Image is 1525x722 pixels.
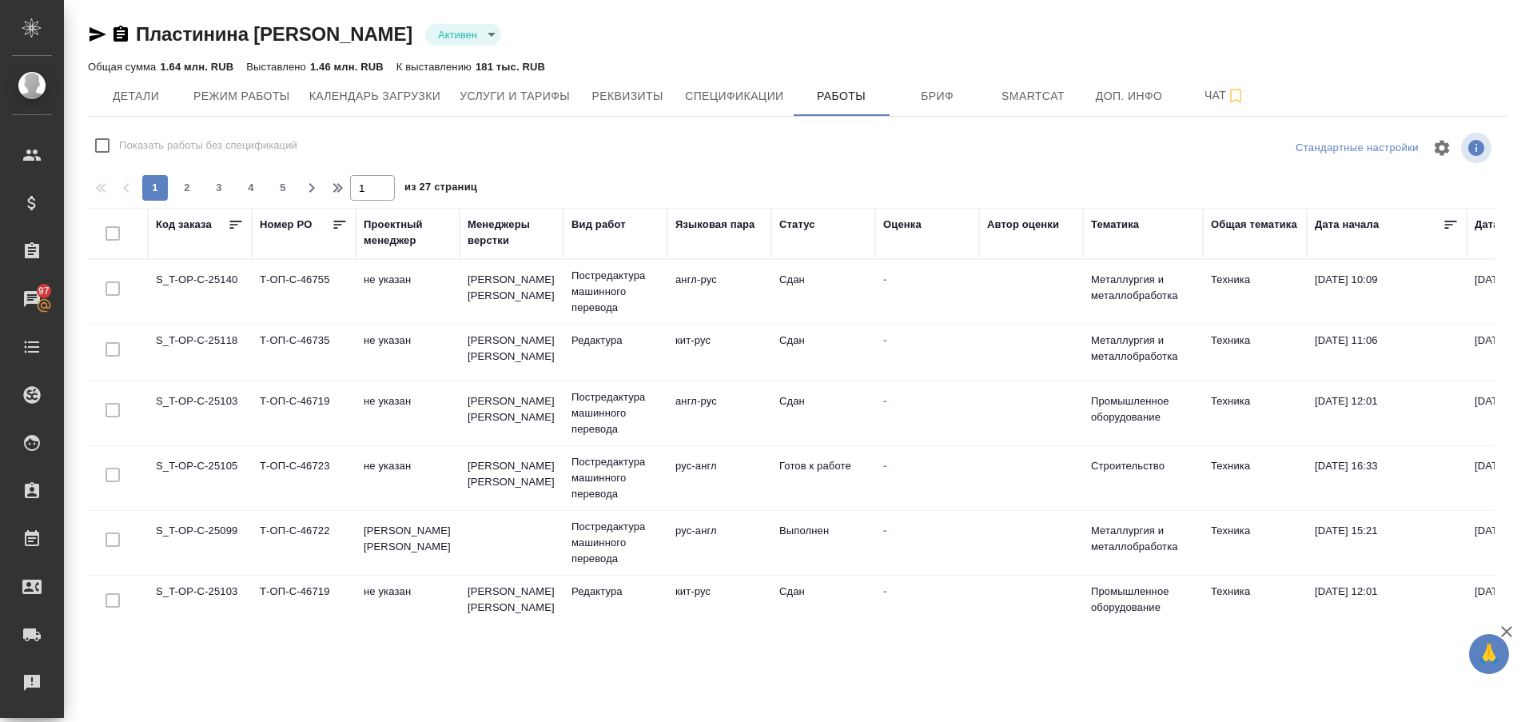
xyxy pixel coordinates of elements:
div: Номер PO [260,217,312,233]
td: Т-ОП-С-46755 [252,264,356,320]
div: Активен [425,24,501,46]
td: S_T-OP-C-25140 [148,264,252,320]
td: [DATE] 16:33 [1307,450,1467,506]
td: Т-ОП-С-46719 [252,576,356,632]
span: Доп. инфо [1091,86,1168,106]
div: Оценка [883,217,922,233]
td: кит-рус [667,576,771,632]
span: Реквизиты [589,86,666,106]
td: кит-рус [667,325,771,381]
td: [DATE] 10:09 [1307,264,1467,320]
a: - [883,460,886,472]
div: Код заказа [156,217,212,233]
td: [DATE] 12:01 [1307,576,1467,632]
p: 1.64 млн. RUB [160,61,233,73]
p: Постредактура машинного перевода [571,519,659,567]
td: Выполнен [771,515,875,571]
p: Металлургия и металлобработка [1091,272,1195,304]
td: рус-англ [667,515,771,571]
div: Общая тематика [1211,217,1297,233]
span: Посмотреть информацию [1461,133,1495,163]
span: Режим работы [193,86,290,106]
td: S_T-OP-C-25103 [148,385,252,441]
span: 4 [238,180,264,196]
button: Скопировать ссылку для ЯМессенджера [88,25,107,44]
p: Постредактура машинного перевода [571,454,659,502]
span: Детали [98,86,174,106]
td: Сдан [771,325,875,381]
td: S_T-OP-C-25103 [148,576,252,632]
div: split button [1292,136,1423,161]
a: - [883,334,886,346]
span: 3 [206,180,232,196]
span: 🙏 [1475,637,1503,671]
span: из 27 страниц [404,178,477,201]
p: Промышленное оборудование [1091,393,1195,425]
div: Статус [779,217,815,233]
button: Активен [433,28,482,42]
td: [PERSON_NAME] [PERSON_NAME] [460,385,563,441]
div: Тематика [1091,217,1139,233]
td: Т-ОП-С-46735 [252,325,356,381]
td: [DATE] 12:01 [1307,385,1467,441]
td: не указан [356,325,460,381]
td: [PERSON_NAME] [PERSON_NAME] [356,515,460,571]
span: Настроить таблицу [1423,129,1461,167]
td: Техника [1203,325,1307,381]
button: 3 [206,175,232,201]
button: Скопировать ссылку [111,25,130,44]
p: 1.46 млн. RUB [310,61,384,73]
td: не указан [356,264,460,320]
td: Сдан [771,576,875,632]
td: англ-рус [667,264,771,320]
td: Техника [1203,576,1307,632]
span: Календарь загрузки [309,86,441,106]
p: Редактура [571,584,659,600]
td: Техника [1203,385,1307,441]
div: Дата начала [1315,217,1379,233]
a: - [883,273,886,285]
div: Менеджеры верстки [468,217,555,249]
td: Т-ОП-С-46719 [252,385,356,441]
td: не указан [356,385,460,441]
a: 97 [4,279,60,319]
p: Редактура [571,333,659,349]
td: не указан [356,450,460,506]
span: Бриф [899,86,976,106]
p: Металлургия и металлобработка [1091,523,1195,555]
span: 2 [174,180,200,196]
td: Т-ОП-С-46723 [252,450,356,506]
td: [DATE] 15:21 [1307,515,1467,571]
p: Строительство [1091,458,1195,474]
td: [PERSON_NAME] [PERSON_NAME] [460,576,563,632]
div: Проектный менеджер [364,217,452,249]
button: 5 [270,175,296,201]
span: Услуги и тарифы [460,86,570,106]
td: Техника [1203,264,1307,320]
p: Постредактура машинного перевода [571,389,659,437]
td: англ-рус [667,385,771,441]
a: - [883,525,886,537]
td: рус-англ [667,450,771,506]
p: Промышленное оборудование [1091,584,1195,616]
span: Smartcat [995,86,1072,106]
p: 181 тыс. RUB [476,61,545,73]
td: Сдан [771,264,875,320]
td: [DATE] 11:06 [1307,325,1467,381]
a: Пластинина [PERSON_NAME] [136,23,412,45]
button: 🙏 [1469,634,1509,674]
td: Сдан [771,385,875,441]
p: Металлургия и металлобработка [1091,333,1195,365]
a: - [883,585,886,597]
div: Языковая пара [675,217,755,233]
span: Чат [1187,86,1264,106]
span: Работы [803,86,880,106]
td: Техника [1203,450,1307,506]
td: не указан [356,576,460,632]
p: К выставлению [396,61,476,73]
span: Спецификации [685,86,783,106]
td: [PERSON_NAME] [PERSON_NAME] [460,264,563,320]
div: Автор оценки [987,217,1059,233]
button: 4 [238,175,264,201]
p: Общая сумма [88,61,160,73]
